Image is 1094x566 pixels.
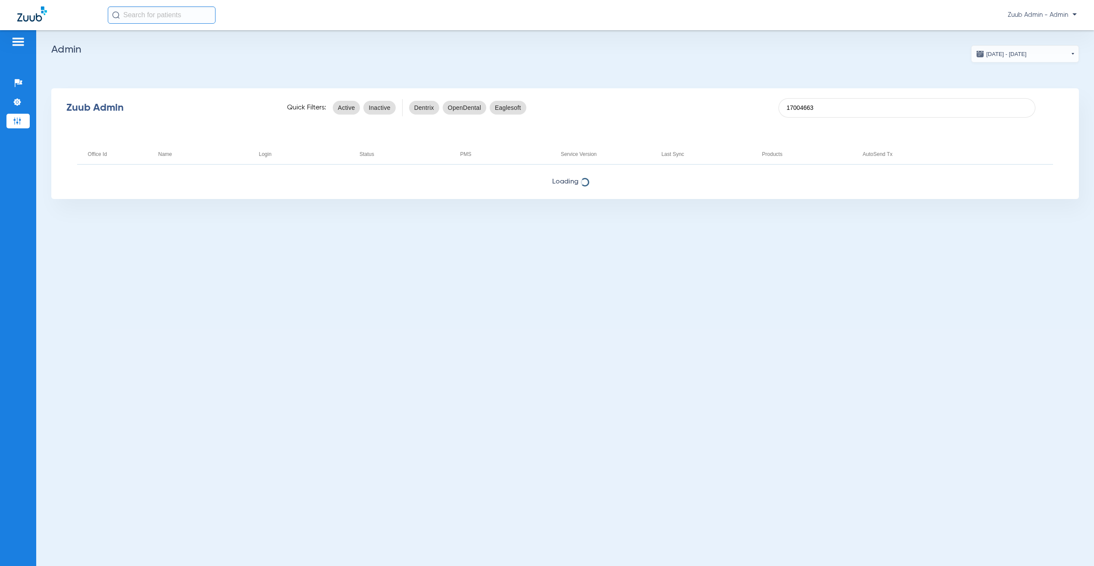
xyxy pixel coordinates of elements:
div: PMS [460,149,471,159]
div: AutoSend Tx [863,149,952,159]
img: Zuub Logo [17,6,47,22]
div: Name [158,149,248,159]
div: Zuub Admin [66,103,272,112]
h2: Admin [51,45,1079,54]
div: Status [359,149,374,159]
mat-chip-listbox: status-filters [333,99,396,116]
span: Eaglesoft [495,103,521,112]
img: Search Icon [112,11,120,19]
input: Search for patients [108,6,216,24]
div: Login [259,149,272,159]
iframe: Chat Widget [1051,525,1094,566]
div: Products [762,149,852,159]
div: Service Version [561,149,650,159]
span: Active [338,103,355,112]
div: PMS [460,149,550,159]
div: Office Id [88,149,147,159]
span: Quick Filters: [287,103,326,112]
div: Name [158,149,172,159]
div: Last Sync [661,149,751,159]
button: [DATE] - [DATE] [971,45,1079,62]
div: Last Sync [661,149,684,159]
span: Dentrix [414,103,434,112]
div: Login [259,149,349,159]
img: hamburger-icon [11,37,25,47]
span: Loading [51,177,1079,186]
div: Products [762,149,782,159]
span: Zuub Admin - Admin [1008,11,1077,19]
span: Inactive [369,103,390,112]
mat-chip-listbox: pms-filters [409,99,526,116]
input: SEARCH office ID, email, name [778,98,1035,118]
div: Service Version [561,149,597,159]
div: AutoSend Tx [863,149,892,159]
span: OpenDental [448,103,481,112]
img: date.svg [976,50,985,58]
div: Status [359,149,449,159]
div: Office Id [88,149,107,159]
